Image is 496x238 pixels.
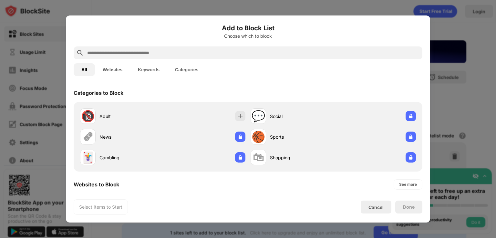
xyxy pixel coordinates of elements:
div: 🛍 [253,151,264,164]
div: Choose which to block [74,34,422,39]
div: Sports [270,134,333,140]
div: See more [399,181,417,188]
div: 🔞 [81,110,95,123]
div: 🏀 [252,130,265,144]
div: 🃏 [81,151,95,164]
div: Select Items to Start [79,204,122,210]
div: Done [403,204,415,210]
img: search.svg [76,49,84,57]
div: 💬 [252,110,265,123]
button: Keywords [130,63,167,76]
div: News [99,134,163,140]
h6: Add to Block List [74,23,422,33]
div: Shopping [270,154,333,161]
div: Adult [99,113,163,120]
div: Websites to Block [74,181,119,188]
button: Categories [167,63,206,76]
div: 🗞 [82,130,93,144]
button: Websites [95,63,130,76]
div: Categories to Block [74,90,123,96]
div: Social [270,113,333,120]
button: All [74,63,95,76]
div: Gambling [99,154,163,161]
div: Cancel [368,204,384,210]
